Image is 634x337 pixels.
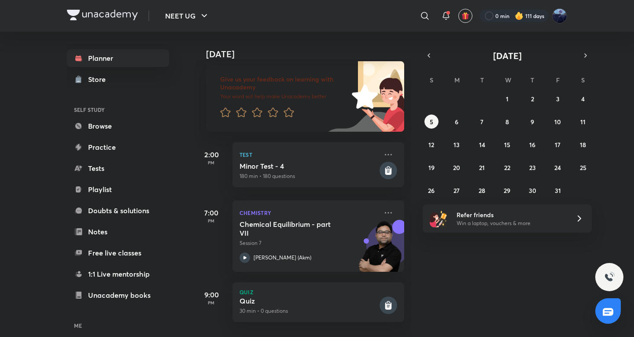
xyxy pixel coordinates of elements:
[206,49,413,59] h4: [DATE]
[240,162,378,170] h5: Minor Test - 4
[453,186,460,195] abbr: October 27, 2025
[480,76,484,84] abbr: Tuesday
[194,300,229,305] p: PM
[493,50,522,62] span: [DATE]
[479,163,485,172] abbr: October 21, 2025
[194,207,229,218] h5: 7:00
[576,137,590,152] button: October 18, 2025
[240,172,378,180] p: 180 min • 180 questions
[475,160,489,174] button: October 21, 2025
[428,141,434,149] abbr: October 12, 2025
[576,115,590,129] button: October 11, 2025
[450,137,464,152] button: October 13, 2025
[67,49,169,67] a: Planner
[555,141,560,149] abbr: October 17, 2025
[458,9,472,23] button: avatar
[581,76,585,84] abbr: Saturday
[240,289,397,295] p: Quiz
[428,186,435,195] abbr: October 26, 2025
[580,118,586,126] abbr: October 11, 2025
[525,115,539,129] button: October 9, 2025
[424,160,439,174] button: October 19, 2025
[67,70,169,88] a: Store
[322,61,404,132] img: feedback_image
[194,218,229,223] p: PM
[67,102,169,117] h6: SELF STUDY
[160,7,215,25] button: NEET UG
[500,137,514,152] button: October 15, 2025
[67,10,138,22] a: Company Logo
[551,115,565,129] button: October 10, 2025
[67,286,169,304] a: Unacademy books
[500,115,514,129] button: October 8, 2025
[240,220,349,237] h5: Chemical Equilibrium - part VII
[428,163,435,172] abbr: October 19, 2025
[430,210,447,227] img: referral
[504,186,510,195] abbr: October 29, 2025
[505,118,509,126] abbr: October 8, 2025
[500,92,514,106] button: October 1, 2025
[67,138,169,156] a: Practice
[424,137,439,152] button: October 12, 2025
[479,186,485,195] abbr: October 28, 2025
[455,118,458,126] abbr: October 6, 2025
[67,159,169,177] a: Tests
[551,160,565,174] button: October 24, 2025
[194,289,229,300] h5: 9:00
[551,183,565,197] button: October 31, 2025
[254,254,311,262] p: [PERSON_NAME] (Akm)
[504,141,510,149] abbr: October 15, 2025
[67,244,169,262] a: Free live classes
[457,210,565,219] h6: Refer friends
[240,239,378,247] p: Session 7
[475,183,489,197] button: October 28, 2025
[576,160,590,174] button: October 25, 2025
[454,76,460,84] abbr: Monday
[67,117,169,135] a: Browse
[475,137,489,152] button: October 14, 2025
[551,137,565,152] button: October 17, 2025
[220,93,349,100] p: Your word will help make Unacademy better
[531,76,534,84] abbr: Thursday
[505,76,511,84] abbr: Wednesday
[604,272,615,282] img: ttu
[67,181,169,198] a: Playlist
[461,12,469,20] img: avatar
[356,220,404,281] img: unacademy
[531,95,534,103] abbr: October 2, 2025
[450,115,464,129] button: October 6, 2025
[430,76,433,84] abbr: Sunday
[580,163,586,172] abbr: October 25, 2025
[529,163,536,172] abbr: October 23, 2025
[240,296,378,305] h5: Quiz
[525,92,539,106] button: October 2, 2025
[240,149,378,160] p: Test
[453,163,460,172] abbr: October 20, 2025
[576,92,590,106] button: October 4, 2025
[194,160,229,165] p: PM
[424,115,439,129] button: October 5, 2025
[88,74,111,85] div: Store
[580,141,586,149] abbr: October 18, 2025
[240,307,378,315] p: 30 min • 0 questions
[500,183,514,197] button: October 29, 2025
[555,186,561,195] abbr: October 31, 2025
[67,223,169,241] a: Notes
[450,160,464,174] button: October 20, 2025
[529,141,535,149] abbr: October 16, 2025
[525,160,539,174] button: October 23, 2025
[430,118,433,126] abbr: October 5, 2025
[506,95,509,103] abbr: October 1, 2025
[480,118,483,126] abbr: October 7, 2025
[67,318,169,333] h6: ME
[424,183,439,197] button: October 26, 2025
[554,163,561,172] abbr: October 24, 2025
[500,160,514,174] button: October 22, 2025
[552,8,567,23] img: Kushagra Singh
[531,118,534,126] abbr: October 9, 2025
[556,95,560,103] abbr: October 3, 2025
[67,202,169,219] a: Doubts & solutions
[581,95,585,103] abbr: October 4, 2025
[515,11,523,20] img: streak
[556,76,560,84] abbr: Friday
